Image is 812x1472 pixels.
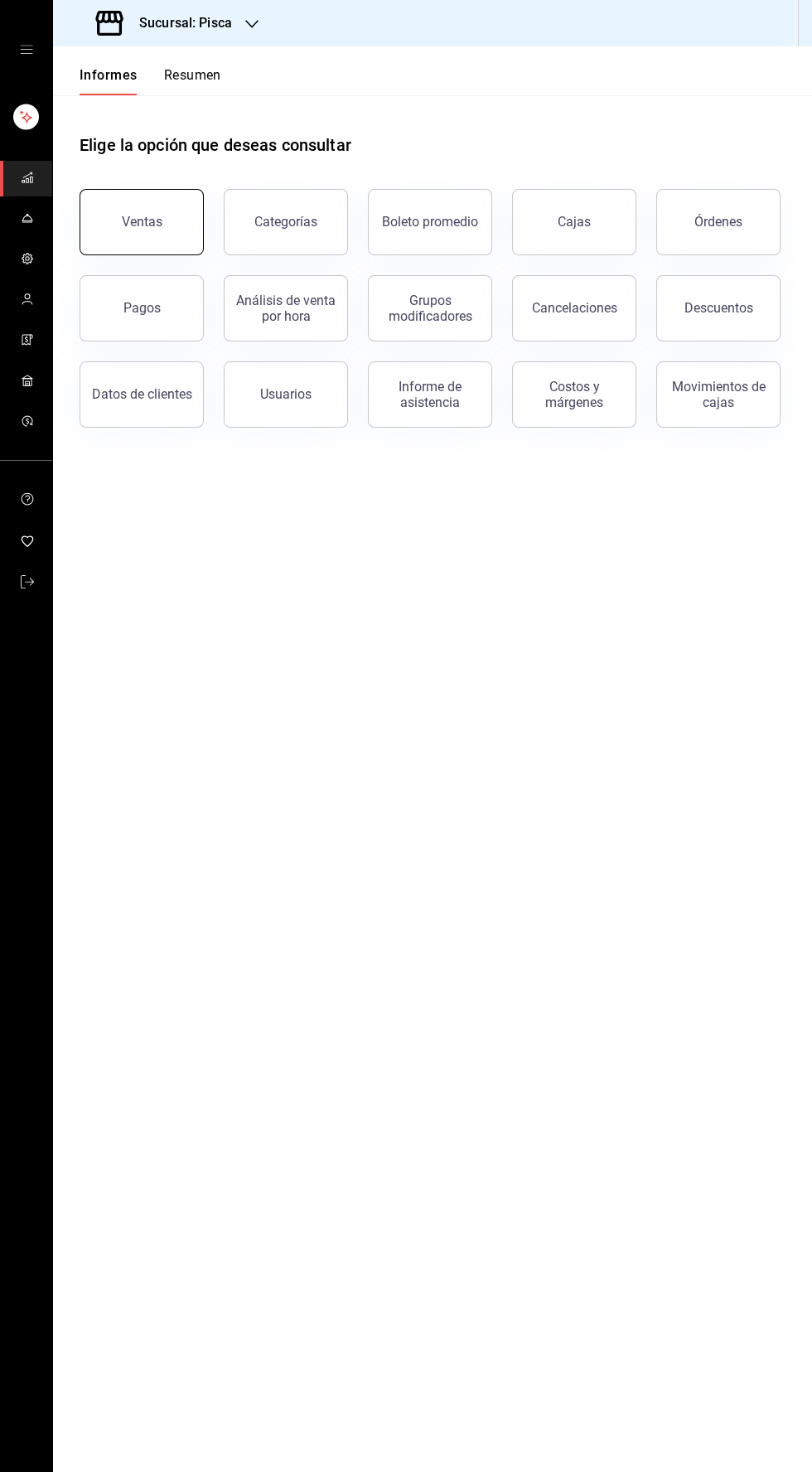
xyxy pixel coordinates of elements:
[389,293,472,324] font: Grupos modificadores
[558,214,591,230] font: Cajas
[254,214,317,230] font: Categorías
[512,361,636,428] button: Costos y márgenes
[368,361,492,428] button: Informe de asistencia
[224,189,348,255] button: Categorías
[694,214,742,230] font: Órdenes
[80,66,221,95] div: pestañas de navegación
[80,189,204,255] button: Ventas
[656,189,781,255] button: Órdenes
[123,300,161,316] font: Pagos
[92,386,192,402] font: Datos de clientes
[80,67,138,83] font: Informes
[672,379,766,410] font: Movimientos de cajas
[20,43,33,56] button: cajón abierto
[224,275,348,341] button: Análisis de venta por hora
[368,275,492,341] button: Grupos modificadores
[512,275,636,341] button: Cancelaciones
[545,379,603,410] font: Costos y márgenes
[260,386,312,402] font: Usuarios
[382,214,478,230] font: Boleto promedio
[224,361,348,428] button: Usuarios
[164,67,221,83] font: Resumen
[656,275,781,341] button: Descuentos
[80,275,204,341] button: Pagos
[368,189,492,255] button: Boleto promedio
[532,300,617,316] font: Cancelaciones
[80,135,351,155] font: Elige la opción que deseas consultar
[122,214,162,230] font: Ventas
[399,379,462,410] font: Informe de asistencia
[512,189,636,255] button: Cajas
[656,361,781,428] button: Movimientos de cajas
[236,293,336,324] font: Análisis de venta por hora
[139,15,232,31] font: Sucursal: Pisca
[684,300,753,316] font: Descuentos
[80,361,204,428] button: Datos de clientes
